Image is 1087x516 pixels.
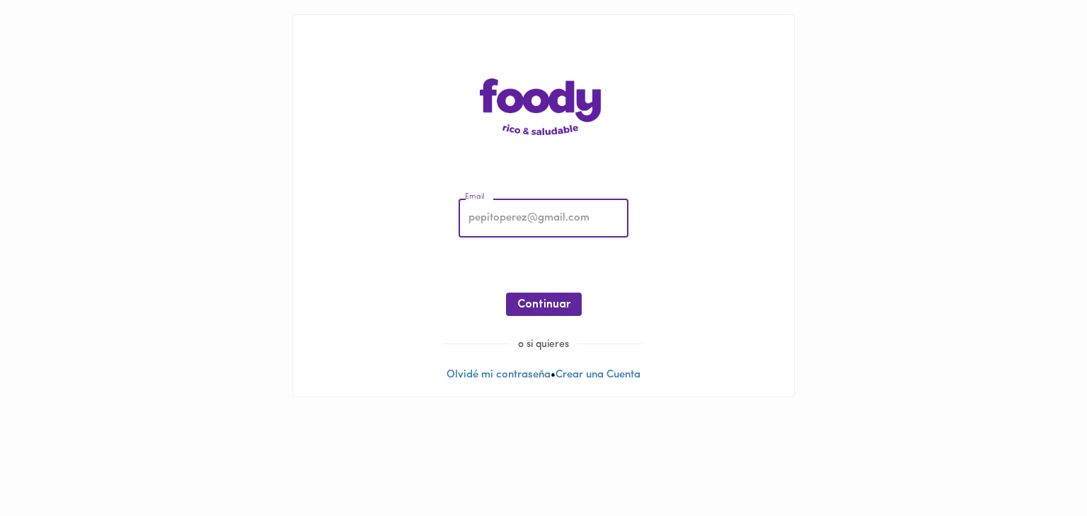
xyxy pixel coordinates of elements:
[556,370,640,380] a: Crear una Cuenta
[293,15,794,397] div: •
[510,339,577,350] span: o si quieres
[517,298,570,312] span: Continuar
[506,293,582,316] button: Continuar
[480,78,607,135] img: logo-main-page.png
[459,199,628,238] input: pepitoperez@gmail.com
[447,370,551,380] a: Olvidé mi contraseña
[1005,434,1073,502] iframe: Messagebird Livechat Widget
